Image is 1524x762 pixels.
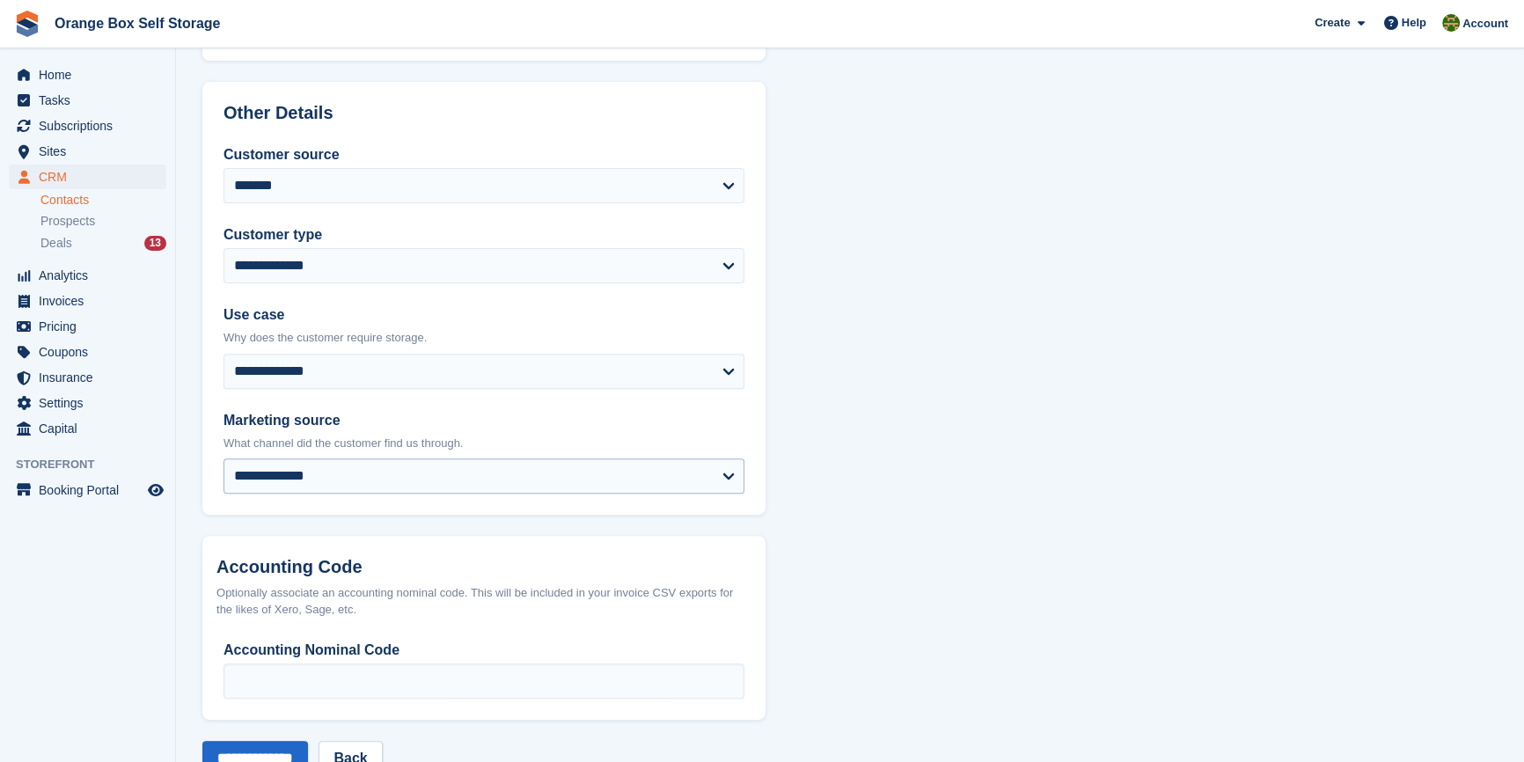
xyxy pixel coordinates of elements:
[39,478,144,502] span: Booking Portal
[39,139,144,164] span: Sites
[223,329,744,347] p: Why does the customer require storage.
[9,88,166,113] a: menu
[16,456,175,473] span: Storefront
[39,165,144,189] span: CRM
[9,391,166,415] a: menu
[40,212,166,231] a: Prospects
[1442,14,1460,32] img: Sarah
[223,103,744,123] h2: Other Details
[14,11,40,37] img: stora-icon-8386f47178a22dfd0bd8f6a31ec36ba5ce8667c1dd55bd0f319d3a0aa187defe.svg
[9,62,166,87] a: menu
[39,391,144,415] span: Settings
[1315,14,1350,32] span: Create
[9,114,166,138] a: menu
[223,144,744,165] label: Customer source
[40,234,166,253] a: Deals 13
[39,314,144,339] span: Pricing
[40,235,72,252] span: Deals
[39,62,144,87] span: Home
[39,289,144,313] span: Invoices
[39,114,144,138] span: Subscriptions
[9,416,166,441] a: menu
[9,165,166,189] a: menu
[9,340,166,364] a: menu
[223,224,744,245] label: Customer type
[223,410,744,431] label: Marketing source
[223,304,744,326] label: Use case
[223,640,744,661] label: Accounting Nominal Code
[9,263,166,288] a: menu
[39,340,144,364] span: Coupons
[144,236,166,251] div: 13
[39,263,144,288] span: Analytics
[216,557,751,577] h2: Accounting Code
[145,480,166,501] a: Preview store
[9,365,166,390] a: menu
[48,9,228,38] a: Orange Box Self Storage
[40,213,95,230] span: Prospects
[1462,15,1508,33] span: Account
[39,365,144,390] span: Insurance
[9,289,166,313] a: menu
[9,478,166,502] a: menu
[39,416,144,441] span: Capital
[9,314,166,339] a: menu
[40,192,166,209] a: Contacts
[39,88,144,113] span: Tasks
[9,139,166,164] a: menu
[216,584,751,619] div: Optionally associate an accounting nominal code. This will be included in your invoice CSV export...
[1402,14,1426,32] span: Help
[223,435,744,452] p: What channel did the customer find us through.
